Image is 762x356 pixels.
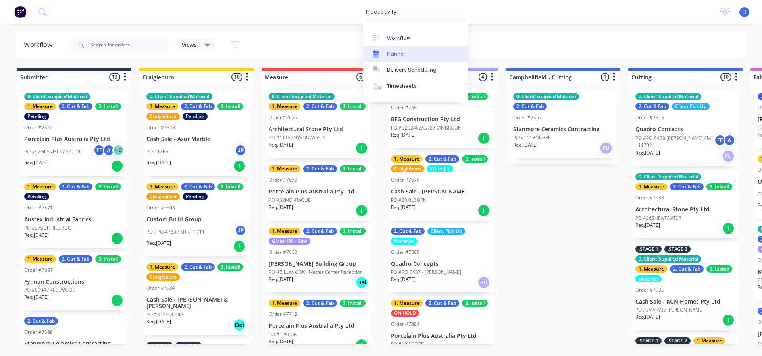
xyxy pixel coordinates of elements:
[181,103,215,110] div: 2. Cut & Fab
[59,255,92,263] div: 2. Cut & Fab
[59,183,92,190] div: 2. Cut & Fab
[269,338,293,345] p: Req. [DATE]
[391,261,491,267] p: Quadro Concepts
[477,204,490,217] div: I
[477,132,490,145] div: I
[24,294,49,301] p: Req. [DATE]
[706,265,732,273] div: 3. Install
[391,116,491,123] p: BFG Construction Pty Ltd
[181,263,215,271] div: 2. Cut & Fab
[387,83,417,90] div: Timesheets
[269,261,369,267] p: [PERSON_NAME] Building Group
[183,113,208,120] div: Pending
[269,93,335,100] div: 0. Client Supplied Material
[269,249,297,256] div: Order #7602
[340,165,366,172] div: 3. Install
[670,183,704,190] div: 2. Cut & Fab
[362,6,400,18] div: productivity
[664,337,691,344] div: .STAGE 2
[217,263,243,271] div: 3. Install
[391,341,424,348] p: PO #10WEDGE
[635,265,667,273] div: 1. Measure
[363,62,468,78] a: Delivery Scheduling
[143,180,250,256] div: 1. Measure2. Cut & Fab3. InstallCraigieburnPendingOrder #7508Custom Build GroupPO #PO-4763 / M1 -...
[217,183,243,190] div: 3. Install
[146,263,178,271] div: 1. Measure
[146,216,246,223] p: Custom Build Group
[269,141,293,149] p: Req. [DATE]
[269,276,293,283] p: Req. [DATE]
[391,333,491,339] p: Porcelain Plus Australia Pty Ltd
[233,319,246,331] div: Del
[24,136,124,143] p: Porcelain Plus Australia Pty Ltd
[146,240,171,247] p: Req. [DATE]
[340,103,366,110] div: 3. Install
[462,155,488,163] div: 3. Install
[513,93,579,100] div: 0. Client Supplied Material
[24,193,49,200] div: Pending
[24,317,58,325] div: 2. Cut & Fab
[146,193,180,200] div: Craigieburn
[635,246,662,253] div: .STAGE 1
[217,103,243,110] div: 3. Install
[24,103,56,110] div: 1. Measure
[635,114,664,121] div: Order #7515
[714,134,726,146] div: FF
[391,228,425,235] div: 2. Cut & Fab
[635,126,735,133] p: Quadro Concepts
[24,267,53,274] div: Order #7637
[21,180,127,248] div: 1. Measure2. Cut & Fab3. InstallPendingOrder #7571Austex Industrial FabricsPO #27SUNHILL-BBQReq.[...
[233,160,246,172] div: I
[303,103,337,110] div: 2. Cut & Fab
[355,339,368,351] div: I
[24,329,53,336] div: Order #7568
[95,255,121,263] div: 3. Install
[146,113,180,120] div: Craigieburn
[391,321,419,328] div: Order #7684
[427,165,453,172] div: Waterjet
[175,342,202,349] div: .STAGE 2
[95,183,121,190] div: 3. Install
[391,238,417,245] div: Waterjet
[146,204,175,211] div: Order #7508
[303,300,337,307] div: 2. Cut & Fab
[111,294,123,307] div: I
[391,276,416,283] p: Req. [DATE]
[600,142,612,155] div: PU
[510,90,616,158] div: 0. Client Supplied Material2. Cut & FabOrder #7567Stanmore Ceramics ContractingPO #111BOURKEReq.[...
[14,6,26,18] img: Factory
[24,159,49,166] p: Req. [DATE]
[391,165,424,172] div: Craigieburn
[635,149,660,157] p: Req. [DATE]
[303,165,337,172] div: 2. Cut & Fab
[269,188,369,195] p: Porcelain Plus Australia Pty Ltd
[24,40,56,50] div: Workflow
[146,124,175,131] div: Order #7548
[632,90,739,166] div: 0. Client Supplied Material2. Cut & FabClient Pick UpOrder #7515Quadro ConceptsPO #PO-0430 [PERSO...
[693,337,725,344] div: 1. Measure
[632,170,739,238] div: 0. Client Supplied Material1. Measure2. Cut & Fab3. InstallOrder #7633Architectural Stone Pty Ltd...
[635,313,660,321] p: Req. [DATE]
[266,90,372,158] div: 0. Client Supplied Material1. Measure2. Cut & Fab3. InstallOrder #7626Architectural Stone Pty Ltd...
[391,104,419,111] div: Order #7551
[513,134,551,141] p: PO #111BOURKE
[24,124,53,131] div: Order #7522
[146,342,173,349] div: .STAGE 1
[635,103,669,110] div: 2. Cut & Fab
[425,155,459,163] div: 2. Cut & Fab
[391,132,416,139] p: Req. [DATE]
[513,114,542,121] div: Order #7567
[635,183,667,190] div: 1. Measure
[355,276,368,289] div: Del
[388,224,494,293] div: 2. Cut & FabClient Pick UpWaterjetOrder #7585Quadro ConceptsPO #PO-0437 / [PERSON_NAME]Req.[DATE]PU
[146,296,246,310] p: Cash Sale - [PERSON_NAME] & [PERSON_NAME]
[146,311,183,318] p: PO #37SEQUOIA
[513,103,547,110] div: 2. Cut & Fab
[388,152,494,221] div: 1. Measure2. Cut & Fab3. InstallCraigieburnWaterjetOrder #7670Cash Sale - [PERSON_NAME]PO #20KILB...
[269,176,297,184] div: Order #7672
[146,284,175,292] div: Order #7584
[635,275,662,282] div: Waterjet
[181,183,215,190] div: 2. Cut & Fab
[146,136,246,143] p: Cash Sale - Azur Marble
[146,183,178,190] div: 1. Measure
